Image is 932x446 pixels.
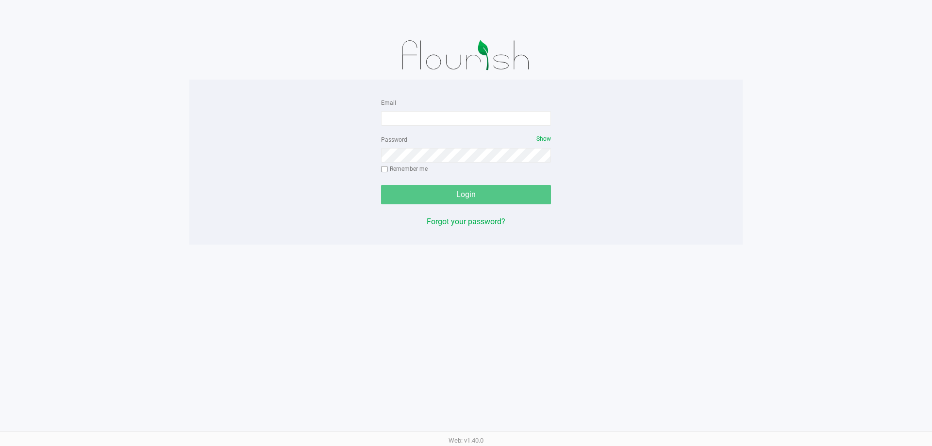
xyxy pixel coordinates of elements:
label: Password [381,135,407,144]
span: Web: v1.40.0 [449,437,483,444]
label: Remember me [381,165,428,173]
label: Email [381,99,396,107]
span: Show [536,135,551,142]
input: Remember me [381,166,388,173]
button: Forgot your password? [427,216,505,228]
